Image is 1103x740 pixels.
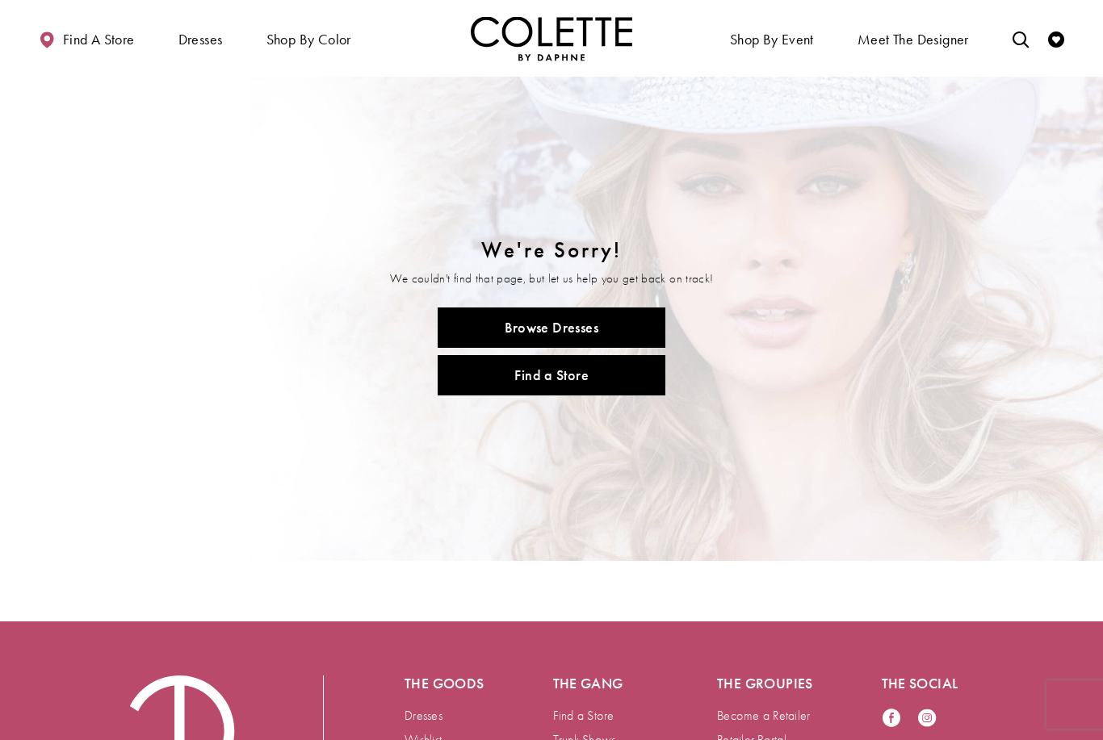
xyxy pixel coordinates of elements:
[717,675,817,692] h5: The groupies
[553,675,653,692] h5: The gang
[917,708,937,730] a: Visit our Instagram - Opens in new tab
[1044,16,1068,61] a: Check Wishlist
[174,16,227,61] span: Dresses
[882,675,982,692] h5: The social
[1009,16,1033,61] a: Toggle search
[262,16,355,61] span: Shop by color
[471,16,632,61] img: Colette by Daphne
[730,31,814,48] span: Shop By Event
[471,16,632,61] a: Visit Home Page
[438,355,665,395] a: Find a Store
[266,31,351,48] span: Shop by color
[853,16,973,61] a: Meet the designer
[726,16,818,61] span: Shop By Event
[438,307,665,348] a: Browse Dresses
[35,16,138,61] a: Find a store
[178,31,223,48] span: Dresses
[717,707,810,724] a: Become a Retailer
[882,708,901,730] a: Visit our Facebook - Opens in new tab
[858,31,969,48] span: Meet the designer
[405,707,442,724] a: Dresses
[553,707,614,724] a: Find a Store
[63,31,135,48] span: Find a store
[405,675,489,692] h5: The goods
